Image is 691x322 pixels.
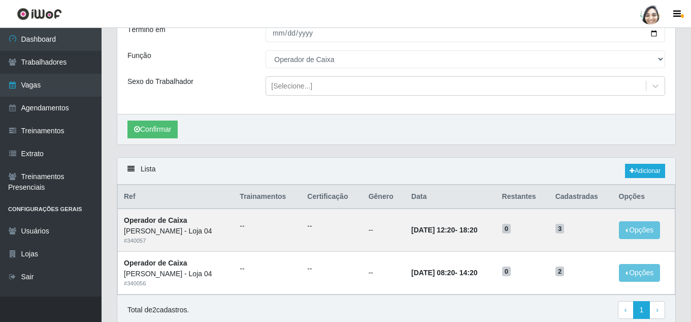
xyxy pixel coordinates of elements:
[411,269,455,277] time: [DATE] 08:20
[266,24,665,42] input: 00/00/0000
[240,264,295,274] ul: --
[124,216,187,224] strong: Operador de Caixa
[127,121,178,138] button: Confirmar
[363,252,405,295] td: --
[459,226,478,234] time: 18:20
[618,301,665,319] nav: pagination
[363,185,405,209] th: Gênero
[124,226,227,237] div: [PERSON_NAME] - Loja 04
[307,221,356,231] ul: --
[124,269,227,279] div: [PERSON_NAME] - Loja 04
[271,81,312,92] div: [Selecione...]
[618,301,634,319] a: Previous
[619,221,661,239] button: Opções
[411,269,477,277] strong: -
[625,164,665,178] a: Adicionar
[301,185,362,209] th: Certificação
[124,237,227,245] div: # 340057
[127,24,166,35] label: Término em
[411,226,477,234] strong: -
[633,301,650,319] a: 1
[117,158,675,185] div: Lista
[411,226,455,234] time: [DATE] 12:20
[555,267,565,277] span: 2
[496,185,549,209] th: Restantes
[656,306,659,314] span: ›
[619,264,661,282] button: Opções
[118,185,234,209] th: Ref
[502,224,511,234] span: 0
[649,301,665,319] a: Next
[405,185,496,209] th: Data
[363,209,405,251] td: --
[124,259,187,267] strong: Operador de Caixa
[502,267,511,277] span: 0
[555,224,565,234] span: 3
[240,221,295,231] ul: --
[624,306,627,314] span: ‹
[127,305,189,315] p: Total de 2 cadastros.
[307,264,356,274] ul: --
[127,50,151,61] label: Função
[17,8,62,20] img: CoreUI Logo
[549,185,613,209] th: Cadastradas
[124,279,227,288] div: # 340056
[234,185,301,209] th: Trainamentos
[127,76,193,87] label: Sexo do Trabalhador
[613,185,675,209] th: Opções
[459,269,478,277] time: 14:20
